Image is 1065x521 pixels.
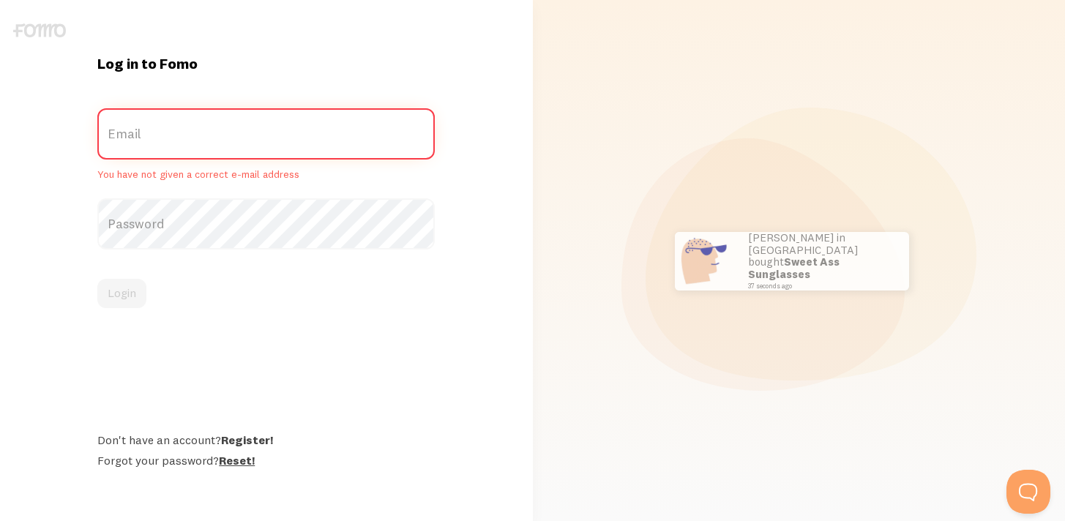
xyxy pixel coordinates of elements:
div: Forgot your password? [97,453,435,468]
img: fomo-logo-gray-b99e0e8ada9f9040e2984d0d95b3b12da0074ffd48d1e5cb62ac37fc77b0b268.svg [13,23,66,37]
label: Email [97,108,435,160]
iframe: Help Scout Beacon - Open [1006,470,1050,514]
div: Don't have an account? [97,432,435,447]
a: Register! [221,432,273,447]
h1: Log in to Fomo [97,54,435,73]
a: Reset! [219,453,255,468]
span: You have not given a correct e-mail address [97,168,435,181]
label: Password [97,198,435,250]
